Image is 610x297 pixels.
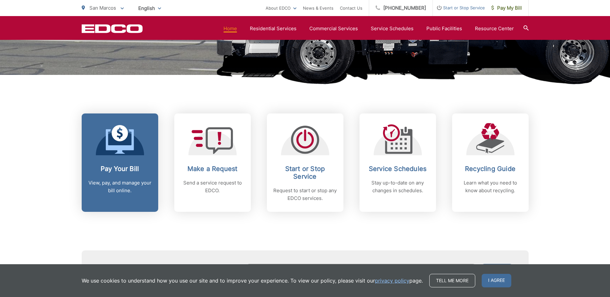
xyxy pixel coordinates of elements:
span: I agree [482,274,511,287]
a: Pay Your Bill View, pay, and manage your bill online. [82,113,158,212]
a: Commercial Services [309,25,358,32]
a: Make a Request Send a service request to EDCO. [174,113,251,212]
span: San Marcos [89,5,116,11]
h2: Service Schedules [366,165,430,173]
p: Learn what you need to know about recycling. [459,179,522,194]
h2: Pay Your Bill [88,165,152,173]
a: EDCD logo. Return to the homepage. [82,24,143,33]
span: English [133,3,166,14]
h2: Make a Request [181,165,244,173]
a: About EDCO [266,4,296,12]
a: Residential Services [250,25,296,32]
button: Submit [481,264,513,279]
span: Pay My Bill [491,4,522,12]
a: Recycling Guide Learn what you need to know about recycling. [452,113,529,212]
a: Public Facilities [426,25,462,32]
a: Service Schedules [371,25,414,32]
p: View, pay, and manage your bill online. [88,179,152,194]
a: privacy policy [375,277,409,284]
p: Stay up-to-date on any changes in schedules. [366,179,430,194]
a: Resource Center [475,25,514,32]
a: News & Events [303,4,333,12]
input: Enter your email address... [246,264,476,279]
a: Home [223,25,237,32]
a: Service Schedules Stay up-to-date on any changes in schedules. [360,113,436,212]
a: Tell me more [429,274,475,287]
p: Request to start or stop any EDCO services. [273,187,337,202]
a: Contact Us [340,4,362,12]
p: We use cookies to understand how you use our site and to improve your experience. To view our pol... [82,277,423,284]
h2: Start or Stop Service [273,165,337,180]
h2: Recycling Guide [459,165,522,173]
p: Send a service request to EDCO. [181,179,244,194]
